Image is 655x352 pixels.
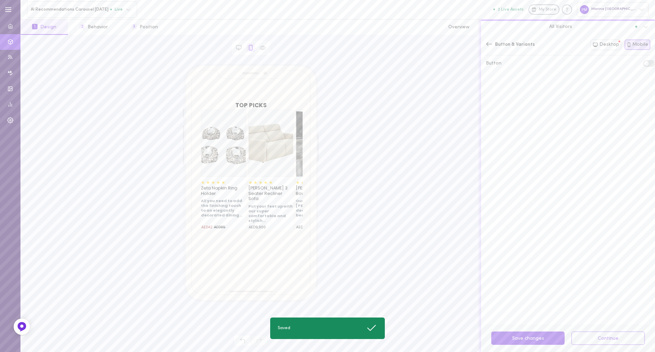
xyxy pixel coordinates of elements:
span: 42 [208,225,212,230]
span: 3 [131,24,137,29]
button: Desktop [591,40,621,50]
a: My Store [528,4,559,15]
h4: Put your feet up with our super comfortable and stylish [PERSON_NAME] three-seater sofa [248,204,293,223]
span: AED [214,225,221,230]
span: 1 [32,24,38,29]
button: 2 Live Assets [493,7,524,12]
span: AED [201,225,208,230]
h4: Our minimalistic [PERSON_NAME] decorative bowl, beautifully crafted from aluminium with an antiqu... [295,199,340,218]
h2: TOP PICKS [200,102,302,108]
button: Continue [571,332,645,345]
span: Button [486,61,501,66]
h3: Zeta Napkin Ring Holder [201,186,246,196]
div: Knowledge center [562,4,572,15]
div: Marina [GEOGRAPHIC_DATA] [577,2,649,17]
span: Saved [278,325,290,331]
div: ADD TO CART [201,110,246,230]
span: AI Recommendations Carousel [DATE] [31,7,110,12]
button: Overview [437,19,481,35]
span: My Store [539,7,556,13]
span: Undo [234,335,251,346]
div: ADD TO CART [295,110,340,230]
span: 9,900 [255,225,265,230]
button: Save changes [491,332,565,345]
span: Button & Variants [495,41,535,48]
span: Live [110,7,123,12]
button: 2Behavior [68,19,119,35]
span: 85 [221,225,225,230]
button: Mobile [625,40,651,50]
button: 3Position [120,19,170,35]
h4: All you need to add the finishing touch to an elegantly decorated dining table is this Zeta napki... [201,199,246,218]
span: All Visitors [549,24,572,30]
h3: [PERSON_NAME] Bowl Deco [295,186,340,196]
span: AED [296,225,303,230]
span: Redo [251,335,268,346]
button: 1Design [20,19,68,35]
span: 2 [79,24,85,29]
h3: [PERSON_NAME] 3 Seater Recliner Sofa [248,186,293,201]
a: 2 Live Assets [493,7,528,12]
span: AED [248,225,255,230]
img: Feedback Button [17,322,27,332]
div: ADD TO CART [248,110,293,230]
